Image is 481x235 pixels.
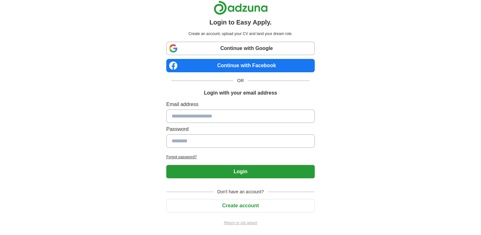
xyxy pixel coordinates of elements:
a: Create account [166,203,315,208]
label: Password [166,125,315,133]
button: Create account [166,199,315,212]
a: Forgot password? [166,154,315,160]
h1: Login to Easy Apply. [210,18,272,27]
label: Email address [166,101,315,108]
h1: Login with your email address [204,89,277,97]
img: Adzuna logo [214,1,268,15]
button: Login [166,165,315,178]
p: Create an account, upload your CV and land your dream role. [168,31,313,37]
span: Don't have an account? [213,189,268,195]
a: Continue with Facebook [166,59,315,72]
span: OR [233,77,248,84]
a: Continue with Google [166,42,315,55]
a: Return to job advert [166,220,315,226]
